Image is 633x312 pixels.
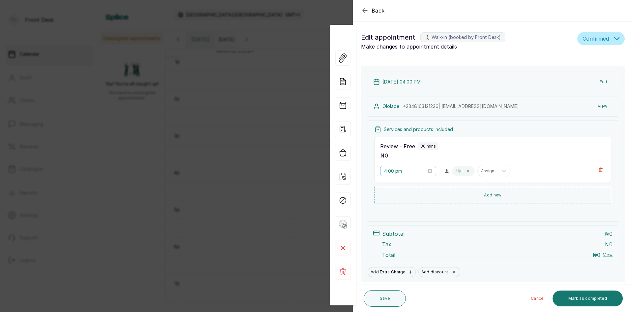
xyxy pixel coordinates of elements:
[609,241,613,248] span: 0
[375,187,611,203] button: Add new
[382,230,405,238] p: Subtotal
[384,126,453,133] p: Services and products included
[526,291,550,306] button: Cancel
[372,7,385,15] span: Back
[583,35,609,43] span: Confirmed
[382,240,391,248] p: Tax
[592,100,613,112] button: View
[385,152,388,159] span: 0
[380,152,388,159] p: ₦
[384,167,426,175] input: Select time
[420,144,436,149] p: 30 mins
[609,230,613,237] span: 0
[403,103,519,109] span: +234 8163121226 | [EMAIL_ADDRESS][DOMAIN_NAME]
[361,32,415,43] span: Edit appointment
[553,291,623,306] button: Mark as completed
[577,32,625,45] button: Confirmed
[428,169,432,173] span: close-circle
[382,251,395,259] p: Total
[592,251,600,259] p: ₦
[605,230,613,238] p: ₦
[418,267,461,277] button: Add discount
[420,32,505,42] label: 🚶 Walk-in (booked by Front Desk)
[368,267,416,277] button: Add Extra Charge
[603,252,613,258] button: View
[594,76,613,88] button: Edit
[361,43,575,51] p: Make changes to appointment details
[382,103,519,110] p: Ololade ·
[380,142,415,150] p: Review - Free
[364,290,406,307] button: Save
[597,252,600,258] span: 0
[382,79,421,85] p: [DATE] 04:00 PM
[456,168,463,174] p: Uju
[361,7,385,15] button: Back
[605,240,613,248] p: ₦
